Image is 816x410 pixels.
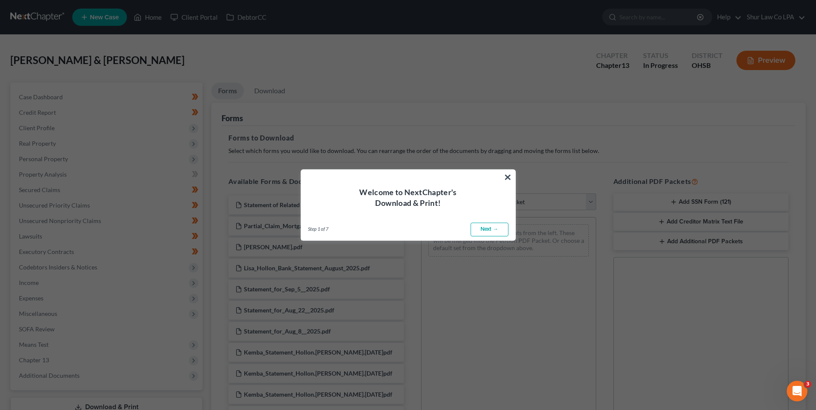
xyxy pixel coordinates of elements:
[504,170,512,184] button: ×
[471,223,508,236] a: Next →
[311,187,505,208] h4: Welcome to NextChapter's Download & Print!
[308,226,328,233] span: Step 1 of 7
[804,381,811,388] span: 3
[787,381,807,401] iframe: Intercom live chat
